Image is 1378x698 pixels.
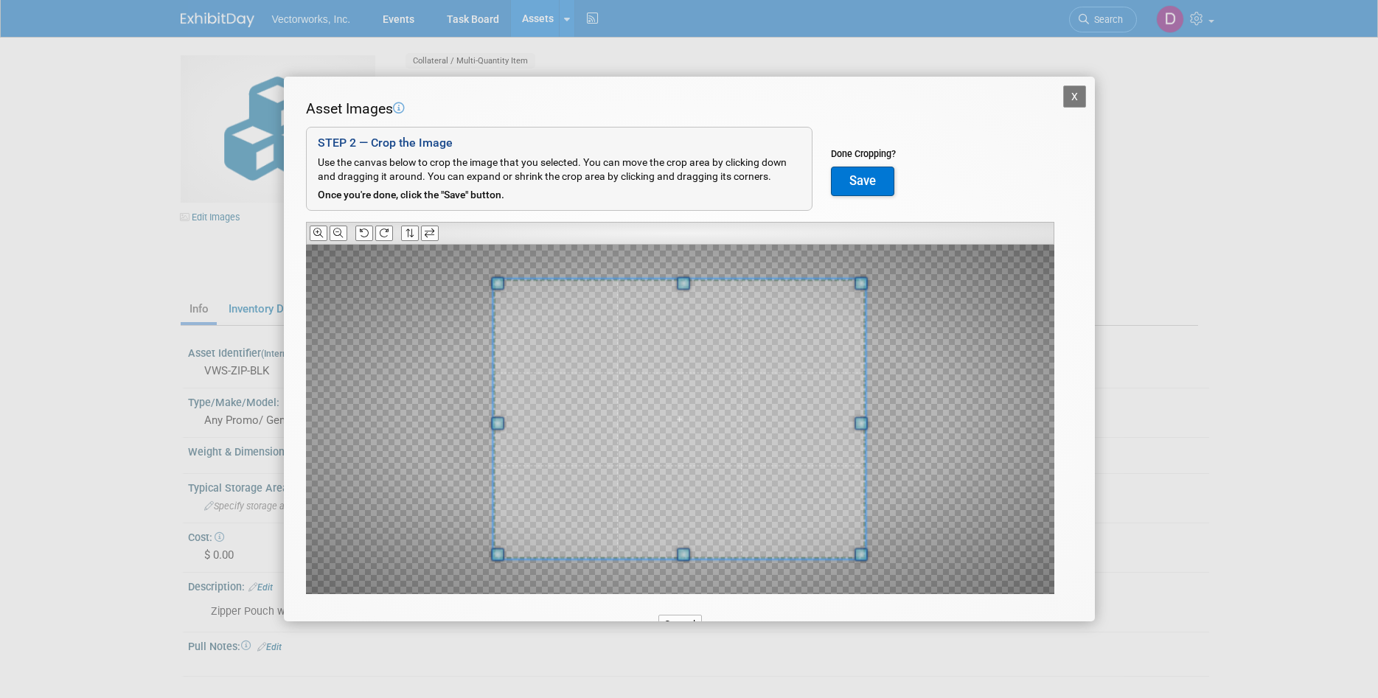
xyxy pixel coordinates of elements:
span: Use the canvas below to crop the image that you selected. You can move the crop area by clicking ... [318,156,787,183]
button: Zoom In [310,226,327,241]
button: Flip Vertically [401,226,419,241]
button: X [1063,85,1087,108]
button: Flip Horizontally [421,226,439,241]
button: Rotate Counter-clockwise [355,226,373,241]
div: Asset Images [306,99,1054,119]
div: Once you're done, click the "Save" button. [318,188,801,203]
button: Rotate Clockwise [375,226,393,241]
button: Zoom Out [330,226,347,241]
button: Save [831,167,894,196]
div: STEP 2 — Crop the Image [318,135,801,152]
button: Cancel [658,615,702,633]
div: Done Cropping? [831,147,896,161]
